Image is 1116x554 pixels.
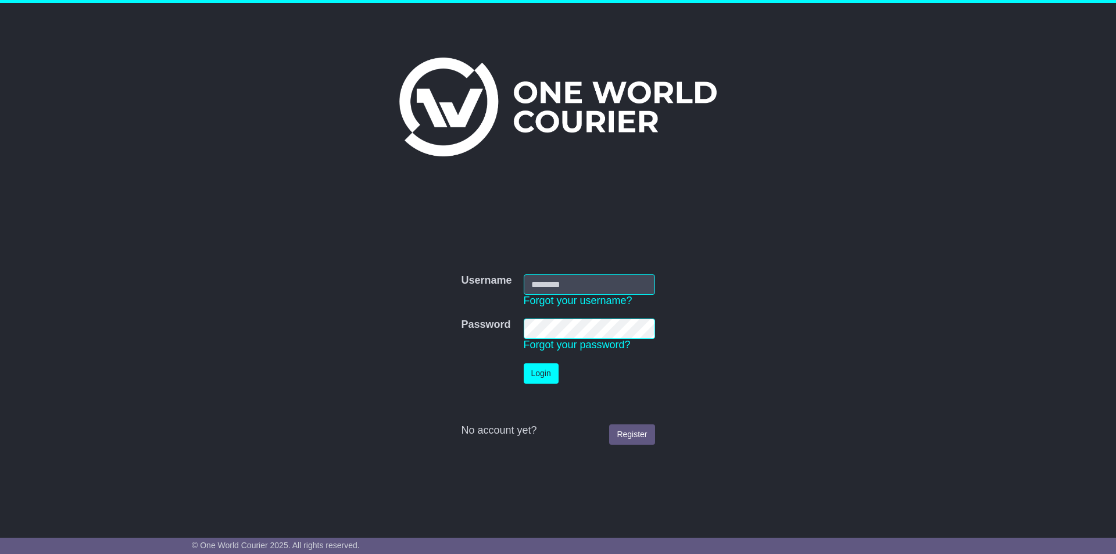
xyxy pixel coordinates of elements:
a: Forgot your password? [524,339,631,351]
span: © One World Courier 2025. All rights reserved. [192,541,360,550]
div: No account yet? [461,424,654,437]
label: Password [461,319,510,331]
a: Forgot your username? [524,295,632,306]
button: Login [524,363,559,384]
label: Username [461,274,512,287]
a: Register [609,424,654,445]
img: One World [399,58,717,156]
